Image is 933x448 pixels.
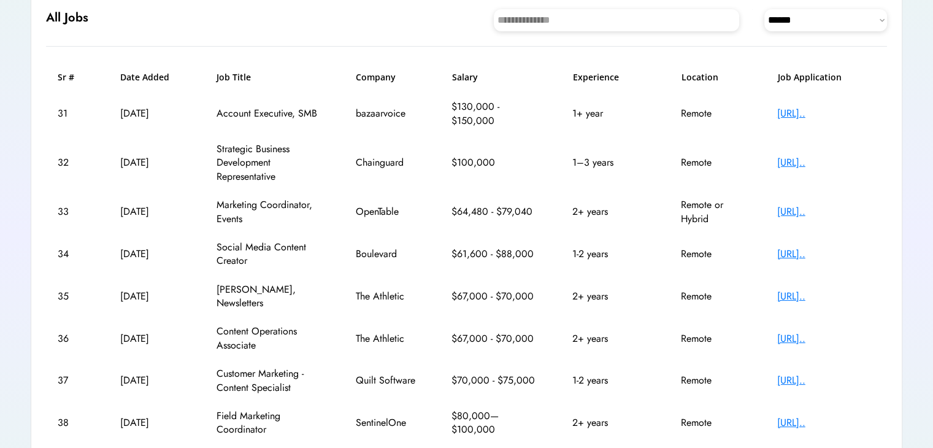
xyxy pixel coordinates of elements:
[777,374,875,387] div: [URL]..
[120,374,182,387] div: [DATE]
[681,198,742,226] div: Remote or Hybrid
[572,107,646,120] div: 1+ year
[120,205,182,218] div: [DATE]
[777,332,875,346] div: [URL]..
[777,290,875,303] div: [URL]..
[681,374,742,387] div: Remote
[451,290,537,303] div: $67,000 - $70,000
[777,416,875,430] div: [URL]..
[58,247,85,261] div: 34
[58,332,85,346] div: 36
[217,198,321,226] div: Marketing Coordinator, Events
[356,290,417,303] div: The Athletic
[217,409,321,437] div: Field Marketing Coordinator
[120,332,182,346] div: [DATE]
[451,205,537,218] div: $64,480 - $79,040
[120,156,182,169] div: [DATE]
[451,409,537,437] div: $80,000—$100,000
[572,205,646,218] div: 2+ years
[572,156,646,169] div: 1–3 years
[572,416,646,430] div: 2+ years
[58,107,85,120] div: 31
[356,71,417,83] h6: Company
[778,71,876,83] h6: Job Application
[58,156,85,169] div: 32
[572,332,646,346] div: 2+ years
[451,332,537,346] div: $67,000 - $70,000
[681,290,742,303] div: Remote
[356,205,417,218] div: OpenTable
[120,247,182,261] div: [DATE]
[452,71,538,83] h6: Salary
[356,156,417,169] div: Chainguard
[681,156,742,169] div: Remote
[217,283,321,311] div: [PERSON_NAME], Newsletters
[777,205,875,218] div: [URL]..
[451,247,537,261] div: $61,600 - $88,000
[46,9,88,26] h6: All Jobs
[58,205,85,218] div: 33
[451,374,537,387] div: $70,000 - $75,000
[681,332,742,346] div: Remote
[681,247,742,261] div: Remote
[58,374,85,387] div: 37
[777,156,875,169] div: [URL]..
[681,107,742,120] div: Remote
[681,416,742,430] div: Remote
[120,416,182,430] div: [DATE]
[451,100,537,128] div: $130,000 - $150,000
[777,107,875,120] div: [URL]..
[217,142,321,183] div: Strategic Business Development Representative
[356,247,417,261] div: Boulevard
[58,416,85,430] div: 38
[120,107,182,120] div: [DATE]
[572,247,646,261] div: 1-2 years
[217,71,251,83] h6: Job Title
[356,332,417,346] div: The Athletic
[120,290,182,303] div: [DATE]
[451,156,537,169] div: $100,000
[58,290,85,303] div: 35
[217,325,321,352] div: Content Operations Associate
[572,374,646,387] div: 1-2 years
[572,290,646,303] div: 2+ years
[682,71,743,83] h6: Location
[356,107,417,120] div: bazaarvoice
[217,367,321,395] div: Customer Marketing - Content Specialist
[777,247,875,261] div: [URL]..
[217,241,321,268] div: Social Media Content Creator
[120,71,182,83] h6: Date Added
[356,416,417,430] div: SentinelOne
[217,107,321,120] div: Account Executive, SMB
[58,71,85,83] h6: Sr #
[573,71,647,83] h6: Experience
[356,374,417,387] div: Quilt Software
